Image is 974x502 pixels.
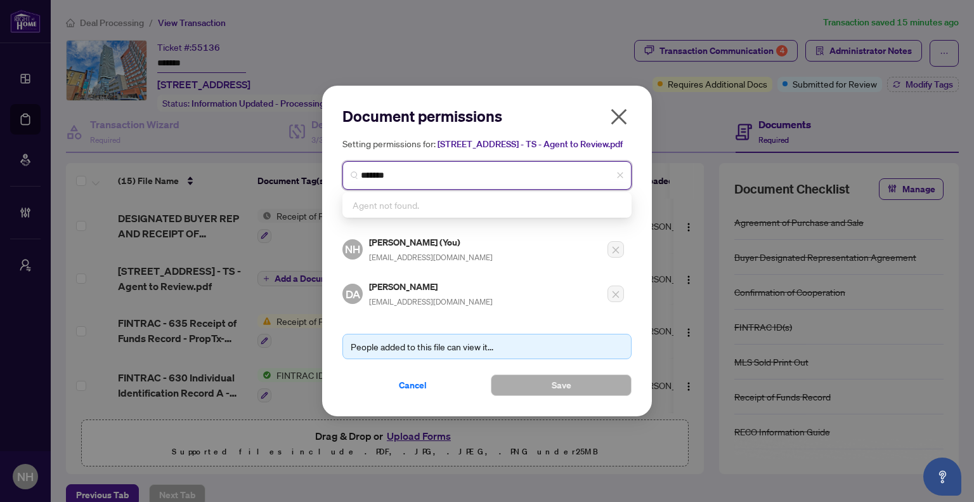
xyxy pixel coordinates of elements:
[369,297,493,307] span: [EMAIL_ADDRESS][DOMAIN_NAME]
[369,253,493,262] span: [EMAIL_ADDRESS][DOMAIN_NAME]
[342,106,632,126] h2: Document permissions
[351,340,623,353] div: People added to this file can view it...
[342,136,632,151] h5: Setting permissions for:
[399,375,427,395] span: Cancel
[923,458,961,496] button: Open asap
[342,374,483,396] button: Cancel
[438,138,623,150] span: [STREET_ADDRESS] - TS - Agent to Review.pdf
[345,241,360,258] span: NH
[369,235,493,249] h5: [PERSON_NAME] (You)
[369,279,493,294] h5: [PERSON_NAME]
[616,171,624,179] span: close
[491,374,632,396] button: Save
[353,199,419,211] span: Agent not found.
[345,286,360,303] span: DA
[351,171,358,179] img: search_icon
[609,107,629,127] span: close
